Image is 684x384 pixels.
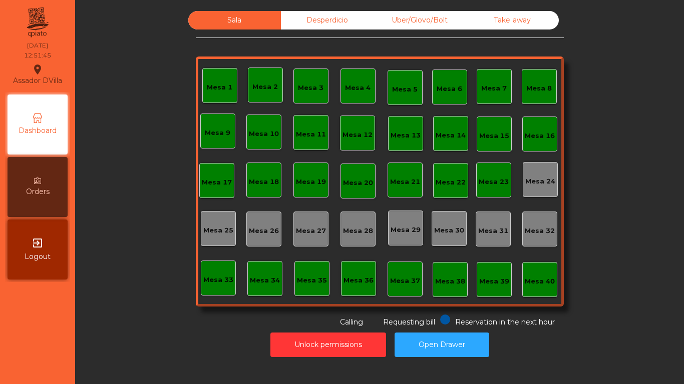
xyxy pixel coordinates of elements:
div: Mesa 22 [436,177,466,187]
span: Calling [340,317,363,326]
div: Mesa 39 [479,276,509,286]
div: Mesa 31 [478,226,508,236]
div: Mesa 13 [391,130,421,140]
div: Mesa 32 [525,226,555,236]
div: Mesa 1 [207,82,232,92]
div: Mesa 29 [391,225,421,235]
div: Take away [466,11,559,29]
div: Mesa 36 [344,275,374,285]
div: Mesa 7 [481,83,507,93]
div: Mesa 6 [437,84,462,94]
span: Requesting bill [383,317,435,326]
i: location_on [32,63,44,75]
div: 12:51:45 [24,51,51,60]
div: Mesa 2 [252,82,278,92]
div: Mesa 3 [298,83,323,93]
span: Dashboard [19,125,57,136]
div: Mesa 10 [249,129,279,139]
div: Mesa 26 [249,226,279,236]
div: Mesa 28 [343,226,373,236]
div: Mesa 33 [203,275,233,285]
div: Mesa 24 [525,176,555,186]
div: Desperdicio [281,11,374,29]
i: exit_to_app [32,237,44,249]
div: Mesa 9 [205,128,230,138]
div: Mesa 35 [297,275,327,285]
div: Mesa 8 [526,83,552,93]
div: Mesa 20 [343,178,373,188]
span: Orders [26,186,50,197]
div: Mesa 25 [203,225,233,235]
div: Mesa 37 [390,276,420,286]
div: Mesa 14 [436,130,466,140]
div: Mesa 23 [479,177,509,187]
div: Mesa 40 [525,276,555,286]
div: Mesa 34 [250,275,280,285]
div: [DATE] [27,41,48,50]
div: Sala [188,11,281,29]
div: Mesa 5 [392,84,418,94]
div: Mesa 4 [345,83,371,93]
div: Mesa 15 [479,131,509,141]
img: qpiato [25,5,50,40]
div: Mesa 27 [296,226,326,236]
button: Unlock permissions [270,332,386,357]
div: Uber/Glovo/Bolt [374,11,466,29]
span: Reservation in the next hour [455,317,555,326]
div: Mesa 17 [202,177,232,187]
span: Logout [25,251,51,262]
div: Mesa 18 [249,177,279,187]
div: Mesa 11 [296,129,326,139]
button: Open Drawer [395,332,489,357]
div: Mesa 16 [525,131,555,141]
div: Mesa 30 [434,225,464,235]
div: Assador DVilla [13,62,62,87]
div: Mesa 21 [390,177,420,187]
div: Mesa 12 [343,130,373,140]
div: Mesa 19 [296,177,326,187]
div: Mesa 38 [435,276,465,286]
